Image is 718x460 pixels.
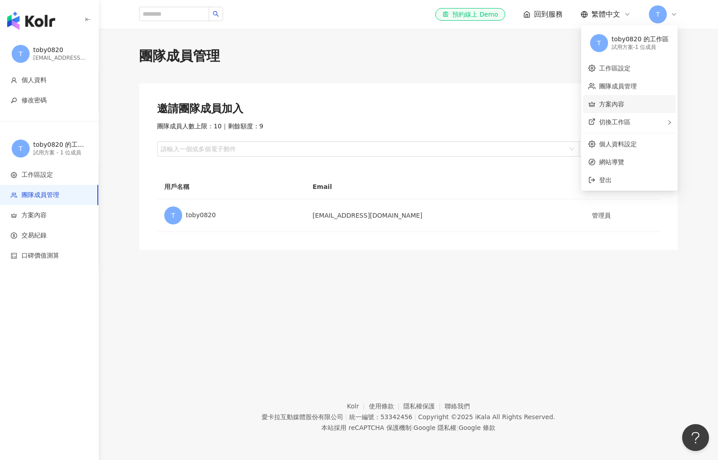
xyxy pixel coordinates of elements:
[139,47,678,66] div: 團隊成員管理
[612,44,669,51] div: 試用方案 - 1 位成員
[523,9,563,19] a: 回到服務
[321,422,495,433] span: 本站採用 reCAPTCHA 保護機制
[599,65,630,72] a: 工作區設定
[33,140,87,149] div: toby0820 的工作區
[403,403,445,410] a: 隱私權保護
[157,122,263,131] span: 團隊成員人數上限：10 ｜ 剩餘額度：9
[7,12,55,30] img: logo
[442,10,498,19] div: 預約線上 Demo
[33,149,87,157] div: 試用方案 - 1 位成員
[11,253,17,259] span: calculator
[369,403,404,410] a: 使用條款
[599,101,624,108] a: 方案內容
[599,176,612,184] span: 登出
[599,83,637,90] a: 團隊成員管理
[413,424,456,431] a: Google 隱私權
[475,413,490,421] a: iKala
[157,175,306,199] th: 用戶名稱
[456,424,459,431] span: |
[213,11,219,17] span: search
[157,101,660,117] div: 邀請團隊成員加入
[22,76,47,85] span: 個人資料
[11,232,17,239] span: dollar
[347,403,368,410] a: Kolr
[22,96,47,105] span: 修改密碼
[22,251,59,260] span: 口碑價值測算
[599,118,630,126] span: 切換工作區
[171,210,175,220] span: T
[19,144,23,153] span: T
[11,97,17,104] span: key
[682,424,709,451] iframe: Help Scout Beacon - Open
[33,54,87,62] div: [EMAIL_ADDRESS][DOMAIN_NAME]
[306,199,585,232] td: [EMAIL_ADDRESS][DOMAIN_NAME]
[22,191,59,200] span: 團隊成員管理
[306,175,585,199] th: Email
[22,231,47,240] span: 交易紀錄
[599,157,670,167] span: 網站導覽
[445,403,470,410] a: 聯絡我們
[612,35,669,44] div: toby0820 的工作區
[459,424,495,431] a: Google 條款
[599,140,637,148] a: 個人資料設定
[345,413,347,421] span: |
[22,171,53,180] span: 工作區設定
[19,49,23,59] span: T
[656,9,660,19] span: T
[418,413,555,421] div: Copyright © 2025 All Rights Reserved.
[22,211,47,220] span: 方案內容
[262,413,343,421] div: 愛卡拉互動媒體股份有限公司
[597,38,601,48] span: T
[412,424,414,431] span: |
[414,413,416,421] span: |
[33,46,87,55] div: toby0820
[435,8,505,21] a: 預約線上 Demo
[591,9,620,19] span: 繁體中文
[585,199,660,232] td: 管理員
[11,77,17,83] span: user
[349,413,412,421] div: 統一編號：53342456
[667,120,672,125] span: right
[534,9,563,19] span: 回到服務
[164,206,298,224] div: toby0820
